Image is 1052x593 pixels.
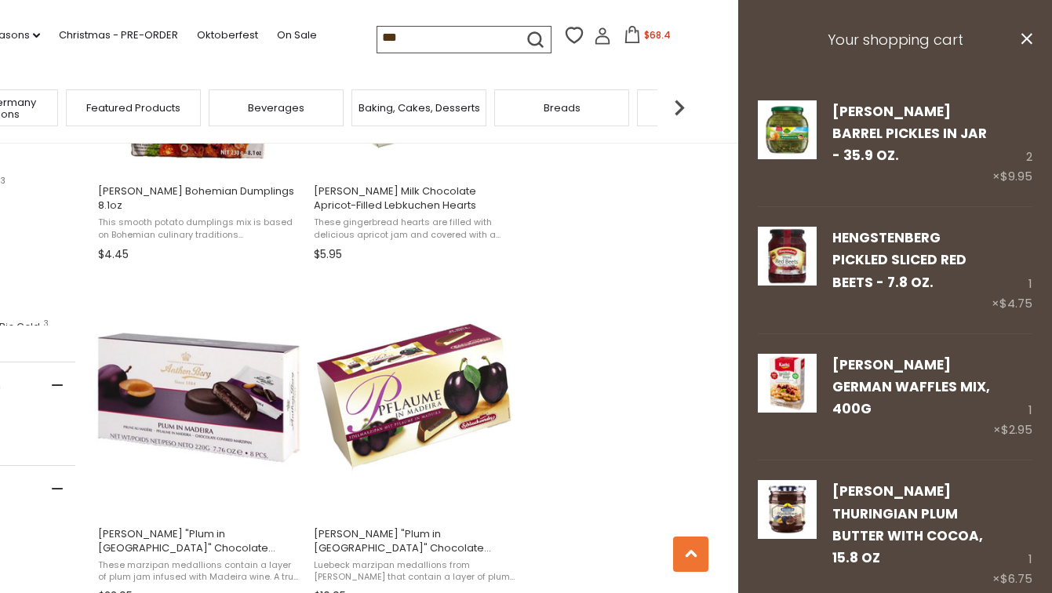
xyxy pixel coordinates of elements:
[98,559,301,584] span: These marzipan medallions contain a layer of plum jam infused with Madeira wine. A true delight f...
[832,228,966,292] a: Hengstenberg Pickled Sliced Red Beets - 7.8 oz.
[98,184,301,213] span: [PERSON_NAME] Bohemian Dumplings 8.1oz
[992,480,1032,589] div: 1 ×
[758,354,817,413] img: Kathi German Waffles Mix, 400g
[758,480,817,589] a: Muhlhauser Plum Butter with Cocoa
[359,102,480,114] a: Baking, Cakes, Desserts
[314,559,517,584] span: Luebeck marzipan medallions from [PERSON_NAME] that contain a layer of plum jam infused with made...
[314,216,517,241] span: These gingerbread hearts are filled with delicious apricot jam and covered with a silky milk choc...
[614,26,681,49] button: $68.4
[1000,570,1032,587] span: $6.75
[832,102,987,166] a: [PERSON_NAME] Barrel Pickles in Jar - 35.9 oz.
[314,184,517,213] span: [PERSON_NAME] Milk Chocolate Apricot-Filled Lebkuchen Hearts
[544,102,581,114] a: Breads
[314,527,517,555] span: [PERSON_NAME] "Plum in [GEOGRAPHIC_DATA]" Chocolate Covered Marzipan Medallions, 7.4 oz
[59,27,178,44] a: Christmas - PRE-ORDER
[98,246,129,263] span: $4.45
[832,355,990,419] a: [PERSON_NAME] German Waffles Mix, 400g
[758,354,817,441] a: Kathi German Waffles Mix, 400g
[644,28,671,42] span: $68.4
[98,216,301,241] span: This smooth potato dumplings mix is based on Bohemian culinary traditions ([GEOGRAPHIC_DATA] is a...
[96,293,304,501] img: Anthon Berg "Plum in Madeira" Chocolate Covered Marzipan Medallions, 7.8 oz
[197,27,258,44] a: Oktoberfest
[98,527,301,555] span: [PERSON_NAME] "Plum in [GEOGRAPHIC_DATA]" Chocolate Covered Marzipan Medallions, 7.8 oz
[86,102,180,114] a: Featured Products
[992,227,1032,314] div: 1 ×
[1000,168,1032,184] span: $9.95
[248,102,304,114] a: Beverages
[758,100,817,187] a: Kuehne Barrel Pickles in Jar
[314,246,342,263] span: $5.95
[1,177,5,185] span: 3
[311,293,519,501] img: Carstens "Plum in Madeira" Chocolate Covered Marzipan Medallions, 7.4 oz
[832,482,983,567] a: [PERSON_NAME] Thuringian Plum Butter with Cocoa, 15.8 oz
[992,100,1032,187] div: 2 ×
[758,227,817,314] a: Hengstenberg Pickled Sliced Red Beets - 7.8 oz.
[44,320,49,328] span: 3
[277,27,317,44] a: On Sale
[664,92,695,123] img: next arrow
[1001,421,1032,438] span: $2.95
[993,354,1032,441] div: 1 ×
[758,100,817,159] img: Kuehne Barrel Pickles in Jar
[758,227,817,286] img: Hengstenberg Pickled Sliced Red Beets - 7.8 oz.
[999,295,1032,311] span: $4.75
[758,480,817,539] img: Muhlhauser Plum Butter with Cocoa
